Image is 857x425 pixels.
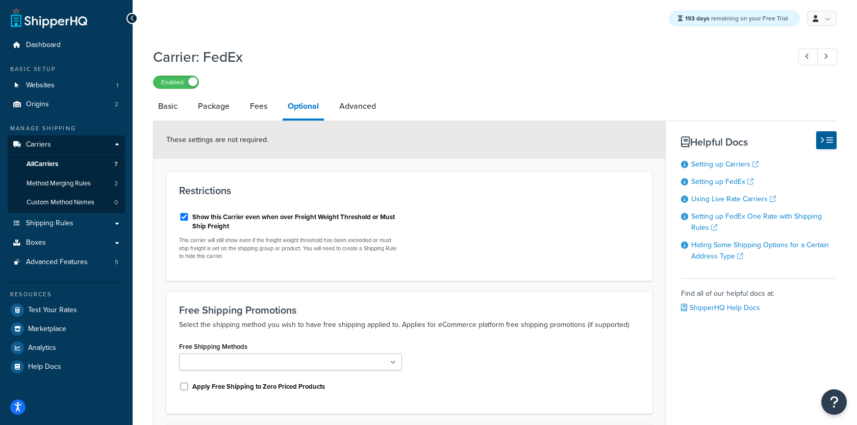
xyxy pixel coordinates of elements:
p: Select the shipping method you wish to have free shipping applied to. Applies for eCommerce platf... [179,319,640,331]
span: Custom Method Names [27,198,94,207]
span: All Carriers [27,160,58,169]
a: Setting up FedEx One Rate with Shipping Rules [691,211,822,233]
p: This carrier will still show even if the freight weight threshold has been exceeded or must ship ... [179,237,402,260]
li: Advanced Features [8,253,125,272]
span: Boxes [26,239,46,247]
div: Manage Shipping [8,124,125,133]
span: Advanced Features [26,258,88,267]
a: Hiding Some Shipping Options for a Certain Address Type [691,240,829,262]
a: AllCarriers7 [8,155,125,174]
strong: 193 days [685,14,710,23]
span: 5 [115,258,118,267]
span: Test Your Rates [28,306,77,315]
a: Websites1 [8,76,125,95]
a: Basic [153,94,183,119]
span: Marketplace [28,325,66,334]
a: Previous Record [798,49,818,65]
li: Websites [8,76,125,95]
a: Shipping Rules [8,214,125,233]
span: Origins [26,100,49,109]
a: Setting up FedEx [691,176,753,187]
a: Carriers [8,135,125,154]
a: Optional [283,94,324,121]
a: Test Your Rates [8,301,125,319]
a: Advanced [334,94,381,119]
span: 2 [115,100,118,109]
a: Package [193,94,235,119]
a: Using Live Rate Carriers [691,194,776,204]
span: Shipping Rules [26,219,73,228]
a: Fees [245,94,272,119]
span: Dashboard [26,41,61,50]
div: Find all of our helpful docs at: [681,278,837,315]
span: Analytics [28,344,56,352]
span: 7 [114,160,118,169]
span: These settings are not required. [166,134,268,145]
button: Hide Help Docs [816,131,837,149]
a: Next Record [817,49,837,65]
h3: Restrictions [179,185,640,196]
span: 2 [114,179,118,188]
button: Open Resource Center [821,389,847,415]
h3: Helpful Docs [681,136,837,148]
span: Carriers [26,140,51,149]
a: Setting up Carriers [691,159,759,170]
li: Method Merging Rules [8,174,125,193]
a: Dashboard [8,36,125,55]
span: Websites [26,81,55,90]
a: Help Docs [8,358,125,376]
span: 0 [114,198,118,207]
label: Free Shipping Methods [179,343,247,350]
a: Boxes [8,233,125,252]
a: Marketplace [8,320,125,338]
span: Help Docs [28,363,61,371]
span: remaining on your Free Trial [685,14,788,23]
h3: Free Shipping Promotions [179,304,640,316]
a: Origins2 [8,95,125,114]
a: Advanced Features5 [8,253,125,272]
a: Analytics [8,339,125,357]
label: Show this Carrier even when over Freight Weight Threshold or Must Ship Freight [192,212,402,231]
a: ShipperHQ Help Docs [681,302,760,313]
a: Custom Method Names0 [8,193,125,212]
label: Enabled [154,76,198,88]
div: Resources [8,290,125,299]
a: Method Merging Rules2 [8,174,125,193]
li: Carriers [8,135,125,213]
div: Basic Setup [8,65,125,74]
h1: Carrier: FedEx [153,47,779,67]
li: Custom Method Names [8,193,125,212]
span: 1 [116,81,118,90]
label: Apply Free Shipping to Zero Priced Products [192,382,325,391]
li: Origins [8,95,125,114]
span: Method Merging Rules [27,179,91,188]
